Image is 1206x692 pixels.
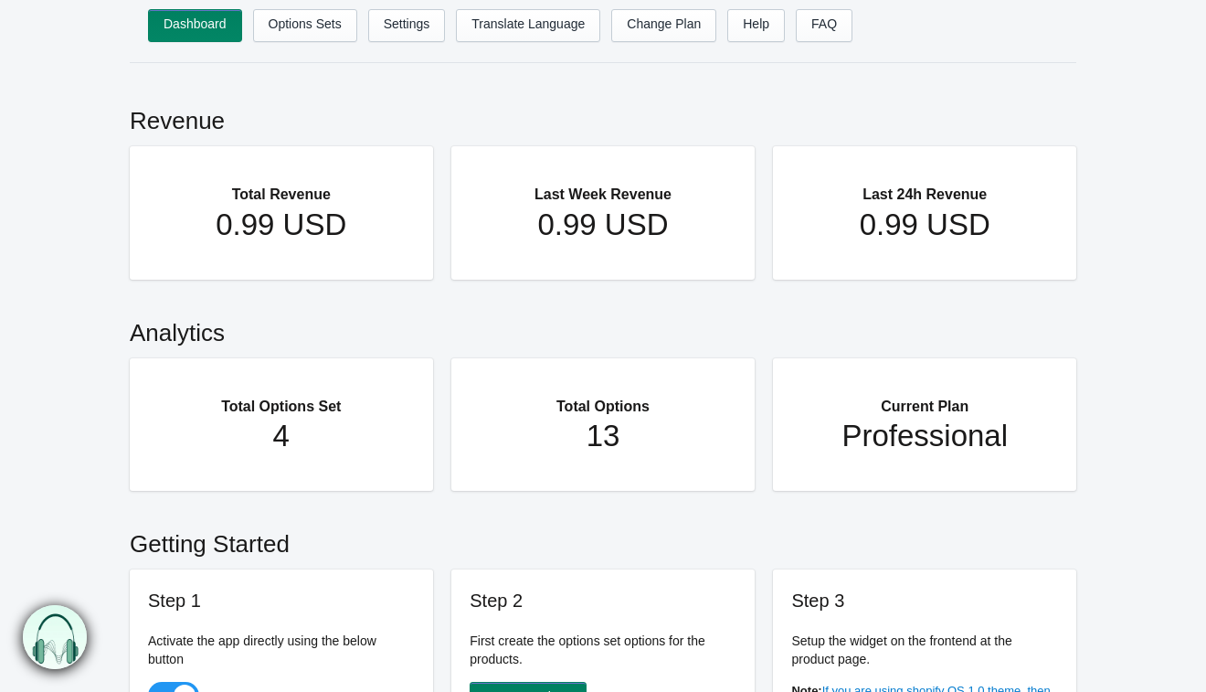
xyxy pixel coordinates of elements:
p: Setup the widget on the frontend at the product page. [791,632,1058,668]
h1: 13 [488,418,718,454]
a: Translate Language [456,9,600,42]
h2: Total Options Set [166,377,397,419]
h1: Professional [809,418,1040,454]
h2: Getting Started [130,509,1076,570]
a: Settings [368,9,446,42]
a: FAQ [796,9,852,42]
h2: Revenue [130,86,1076,146]
a: Options Sets [253,9,357,42]
a: Dashboard [148,9,242,42]
h2: Analytics [130,298,1076,358]
h2: Last 24h Revenue [809,165,1040,207]
h2: Total Revenue [166,165,397,207]
h3: Step 3 [791,588,1058,613]
p: First create the options set options for the products. [470,632,736,668]
img: bxm.png [23,604,88,669]
h3: Step 2 [470,588,736,613]
h1: 4 [166,418,397,454]
a: Help [727,9,785,42]
h2: Current Plan [809,377,1040,419]
a: Change Plan [611,9,716,42]
h2: Last Week Revenue [488,165,718,207]
h1: 0.99 USD [488,207,718,243]
h1: 0.99 USD [809,207,1040,243]
p: Activate the app directly using the below button [148,632,415,668]
h1: 0.99 USD [166,207,397,243]
h2: Total Options [488,377,718,419]
h3: Step 1 [148,588,415,613]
